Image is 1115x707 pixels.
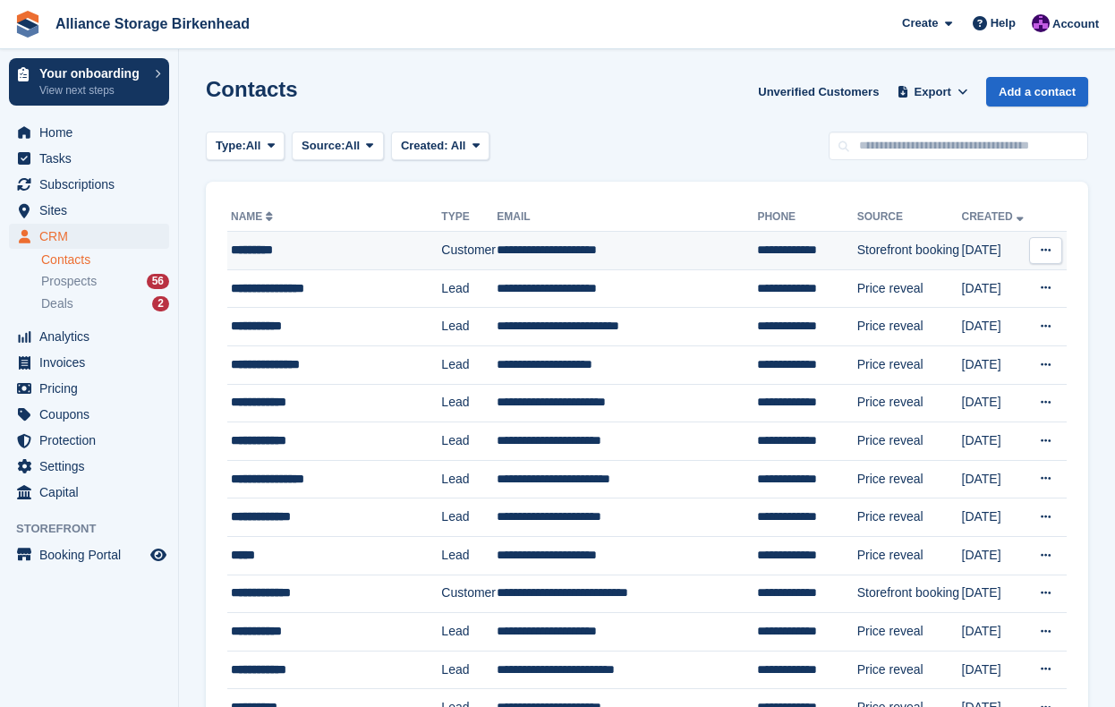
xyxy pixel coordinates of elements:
span: Subscriptions [39,172,147,197]
td: Storefront booking [857,575,962,613]
a: Your onboarding View next steps [9,58,169,106]
a: menu [9,428,169,453]
a: Add a contact [986,77,1088,106]
span: Type: [216,137,246,155]
td: Price reveal [857,613,962,652]
td: Price reveal [857,460,962,498]
td: Price reveal [857,498,962,537]
td: [DATE] [962,308,1029,346]
td: Price reveal [857,422,962,461]
td: [DATE] [962,269,1029,308]
td: Customer [441,575,497,613]
th: Source [857,203,962,232]
td: [DATE] [962,536,1029,575]
td: [DATE] [962,345,1029,384]
button: Export [893,77,972,106]
a: menu [9,350,169,375]
span: CRM [39,224,147,249]
span: Invoices [39,350,147,375]
td: Customer [441,232,497,270]
span: Sites [39,198,147,223]
img: Romilly Norton [1032,14,1050,32]
td: Price reveal [857,269,962,308]
td: Lead [441,536,497,575]
td: Price reveal [857,536,962,575]
span: Tasks [39,146,147,171]
a: Unverified Customers [751,77,886,106]
a: menu [9,402,169,427]
h1: Contacts [206,77,298,101]
span: All [451,139,466,152]
td: Storefront booking [857,232,962,270]
td: [DATE] [962,422,1029,461]
span: Capital [39,480,147,505]
td: Lead [441,308,497,346]
a: menu [9,480,169,505]
th: Type [441,203,497,232]
span: Coupons [39,402,147,427]
span: Pricing [39,376,147,401]
td: Price reveal [857,308,962,346]
td: Lead [441,460,497,498]
a: menu [9,172,169,197]
a: Created [962,210,1027,223]
td: Price reveal [857,345,962,384]
td: Lead [441,651,497,689]
td: Price reveal [857,384,962,422]
span: Protection [39,428,147,453]
td: Lead [441,384,497,422]
a: menu [9,224,169,249]
span: All [246,137,261,155]
th: Phone [757,203,856,232]
div: 2 [152,296,169,311]
td: Lead [441,269,497,308]
button: Type: All [206,132,285,161]
span: Export [915,83,951,101]
a: Alliance Storage Birkenhead [48,9,257,38]
span: Created: [401,139,448,152]
button: Created: All [391,132,489,161]
span: Prospects [41,273,97,290]
td: [DATE] [962,384,1029,422]
a: Contacts [41,251,169,268]
div: 56 [147,274,169,289]
a: Name [231,210,277,223]
a: Prospects 56 [41,272,169,291]
span: Analytics [39,324,147,349]
span: Account [1052,15,1099,33]
td: Lead [441,613,497,652]
a: menu [9,542,169,567]
a: menu [9,146,169,171]
p: View next steps [39,82,146,98]
td: Lead [441,345,497,384]
td: Lead [441,422,497,461]
a: menu [9,454,169,479]
span: All [345,137,361,155]
td: [DATE] [962,232,1029,270]
button: Source: All [292,132,384,161]
a: Deals 2 [41,294,169,313]
p: Your onboarding [39,67,146,80]
span: Storefront [16,520,178,538]
a: Preview store [148,544,169,566]
img: stora-icon-8386f47178a22dfd0bd8f6a31ec36ba5ce8667c1dd55bd0f319d3a0aa187defe.svg [14,11,41,38]
td: [DATE] [962,498,1029,537]
span: Source: [302,137,345,155]
td: [DATE] [962,651,1029,689]
td: [DATE] [962,613,1029,652]
td: [DATE] [962,460,1029,498]
span: Home [39,120,147,145]
span: Booking Portal [39,542,147,567]
th: Email [497,203,757,232]
span: Deals [41,295,73,312]
a: menu [9,376,169,401]
td: [DATE] [962,575,1029,613]
span: Settings [39,454,147,479]
span: Help [991,14,1016,32]
a: menu [9,120,169,145]
span: Create [902,14,938,32]
td: Price reveal [857,651,962,689]
td: Lead [441,498,497,537]
a: menu [9,324,169,349]
a: menu [9,198,169,223]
